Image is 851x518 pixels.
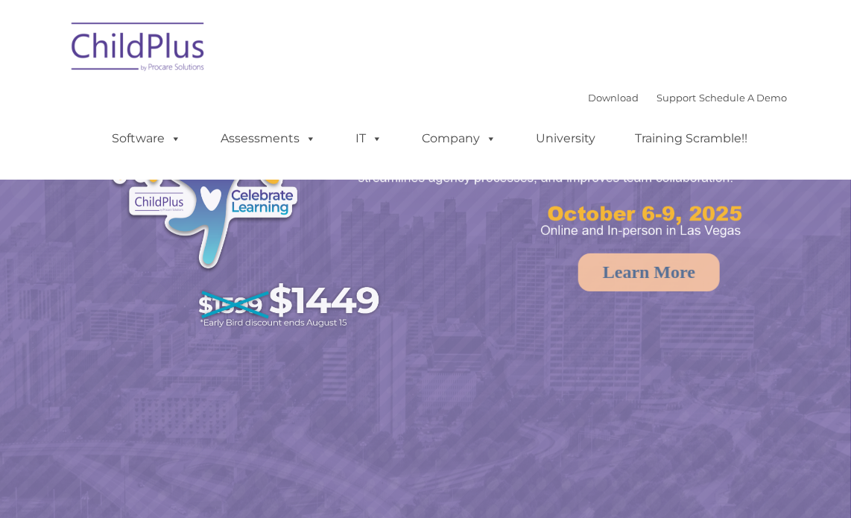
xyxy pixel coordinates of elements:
a: Software [97,124,196,154]
a: Download [588,92,639,104]
img: ChildPlus by Procare Solutions [64,12,213,86]
a: Schedule A Demo [699,92,787,104]
a: Training Scramble!! [620,124,762,154]
a: Assessments [206,124,331,154]
font: | [588,92,787,104]
a: Support [657,92,696,104]
a: Company [407,124,511,154]
a: Learn More [578,253,720,291]
a: University [521,124,610,154]
a: IT [341,124,397,154]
